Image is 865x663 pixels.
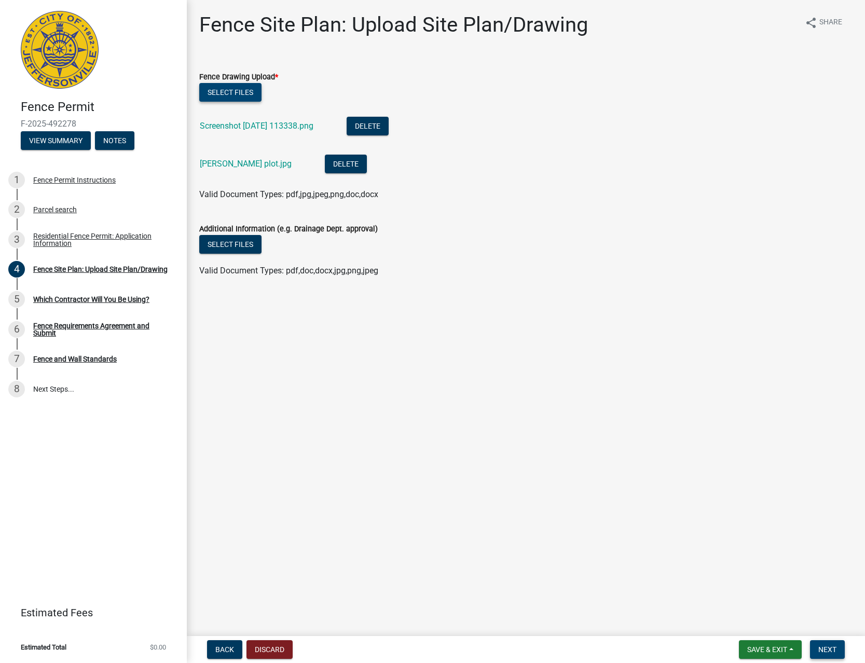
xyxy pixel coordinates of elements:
a: [PERSON_NAME] plot.jpg [200,159,292,169]
h1: Fence Site Plan: Upload Site Plan/Drawing [199,12,588,37]
div: 2 [8,201,25,218]
span: Next [818,645,836,654]
button: Back [207,640,242,659]
div: Fence Requirements Agreement and Submit [33,322,170,337]
span: Save & Exit [747,645,787,654]
button: View Summary [21,131,91,150]
div: Residential Fence Permit: Application Information [33,232,170,247]
div: 4 [8,261,25,278]
span: F-2025-492278 [21,119,166,129]
button: Delete [347,117,389,135]
div: 5 [8,291,25,308]
button: Select files [199,235,262,254]
button: Delete [325,155,367,173]
div: Fence and Wall Standards [33,355,117,363]
wm-modal-confirm: Summary [21,137,91,145]
div: Fence Site Plan: Upload Site Plan/Drawing [33,266,168,273]
div: 1 [8,172,25,188]
a: Screenshot [DATE] 113338.png [200,121,313,131]
div: 6 [8,321,25,338]
wm-modal-confirm: Delete Document [347,122,389,132]
button: Select files [199,83,262,102]
span: Valid Document Types: pdf,doc,docx,jpg,png,jpeg [199,266,378,275]
span: Back [215,645,234,654]
div: 7 [8,351,25,367]
div: Fence Permit Instructions [33,176,116,184]
div: 3 [8,231,25,248]
img: City of Jeffersonville, Indiana [21,11,99,89]
span: Estimated Total [21,644,66,651]
div: Which Contractor Will You Be Using? [33,296,149,303]
button: Notes [95,131,134,150]
a: Estimated Fees [8,602,170,623]
span: $0.00 [150,644,166,651]
div: Parcel search [33,206,77,213]
label: Fence Drawing Upload [199,74,278,81]
div: 8 [8,381,25,397]
span: Valid Document Types: pdf,jpg,jpeg,png,doc,docx [199,189,378,199]
label: Additional Information (e.g. Drainage Dept. approval) [199,226,378,233]
h4: Fence Permit [21,100,179,115]
button: Next [810,640,845,659]
button: Save & Exit [739,640,802,659]
button: Discard [246,640,293,659]
wm-modal-confirm: Notes [95,137,134,145]
i: share [805,17,817,29]
wm-modal-confirm: Delete Document [325,160,367,170]
span: Share [819,17,842,29]
button: shareShare [797,12,850,33]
